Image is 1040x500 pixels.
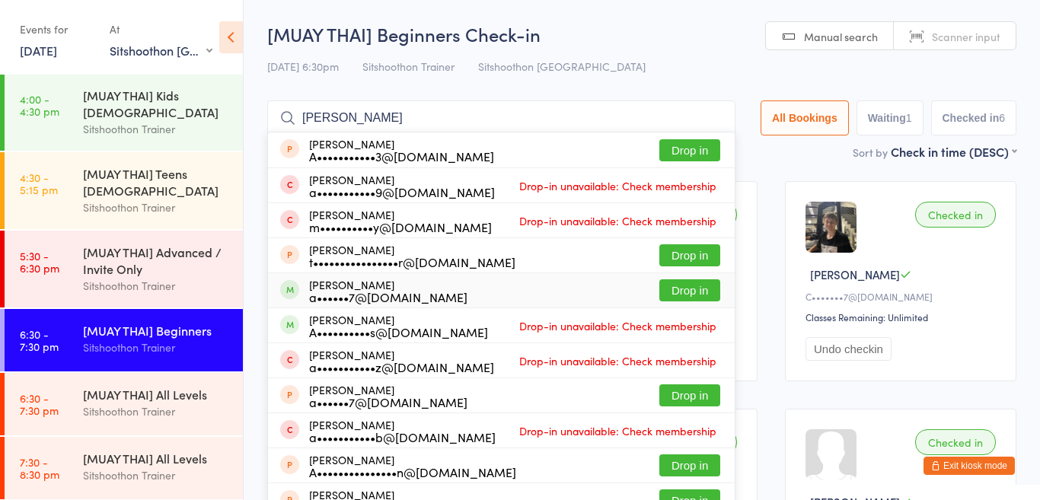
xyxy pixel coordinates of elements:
div: [MUAY THAI] Beginners [83,322,230,339]
span: Drop-in unavailable: Check membership [515,349,720,372]
a: [DATE] [20,42,57,59]
div: Sitshoothon Trainer [83,277,230,295]
span: Sitshoothon Trainer [362,59,455,74]
div: [PERSON_NAME] [309,209,492,233]
div: [PERSON_NAME] [309,174,495,198]
div: Checked in [915,202,996,228]
div: [PERSON_NAME] [309,384,467,408]
div: a••••••7@[DOMAIN_NAME] [309,291,467,303]
button: All Bookings [761,100,849,135]
div: At [110,17,212,42]
button: Drop in [659,244,720,266]
div: Check in time (DESC) [891,143,1016,160]
button: Exit kiosk mode [924,457,1015,475]
input: Search [267,100,735,135]
button: Drop in [659,279,720,301]
time: 5:30 - 6:30 pm [20,250,59,274]
button: Drop in [659,384,720,406]
a: 4:00 -4:30 pm[MUAY THAI] Kids [DEMOGRAPHIC_DATA]Sitshoothon Trainer [5,74,243,151]
div: A•••••••••••••••n@[DOMAIN_NAME] [309,466,516,478]
a: 7:30 -8:30 pm[MUAY THAI] All LevelsSitshoothon Trainer [5,437,243,499]
time: 6:30 - 7:30 pm [20,392,59,416]
div: A•••••••••••3@[DOMAIN_NAME] [309,150,494,162]
label: Sort by [853,145,888,160]
div: Classes Remaining: Unlimited [806,311,1000,323]
span: Drop-in unavailable: Check membership [515,314,720,337]
span: Sitshoothon [GEOGRAPHIC_DATA] [478,59,646,74]
div: [PERSON_NAME] [309,279,467,303]
button: Checked in6 [931,100,1017,135]
a: 6:30 -7:30 pm[MUAY THAI] BeginnersSitshoothon Trainer [5,309,243,371]
div: A••••••••••s@[DOMAIN_NAME] [309,326,488,338]
span: Drop-in unavailable: Check membership [515,419,720,442]
div: [MUAY THAI] All Levels [83,386,230,403]
a: 5:30 -6:30 pm[MUAY THAI] Advanced / Invite OnlySitshoothon Trainer [5,231,243,307]
div: [MUAY THAI] All Levels [83,450,230,467]
div: a•••••••••••b@[DOMAIN_NAME] [309,431,496,443]
div: a••••••7@[DOMAIN_NAME] [309,396,467,408]
button: Drop in [659,454,720,476]
span: Drop-in unavailable: Check membership [515,209,720,232]
span: [PERSON_NAME] [810,266,900,282]
a: 6:30 -7:30 pm[MUAY THAI] All LevelsSitshoothon Trainer [5,373,243,435]
div: [PERSON_NAME] [309,314,488,338]
div: 6 [999,112,1005,124]
time: 4:00 - 4:30 pm [20,93,59,117]
div: Sitshoothon Trainer [83,339,230,356]
div: m••••••••••y@[DOMAIN_NAME] [309,221,492,233]
button: Waiting1 [857,100,924,135]
button: Undo checkin [806,337,892,361]
div: [MUAY THAI] Kids [DEMOGRAPHIC_DATA] [83,87,230,120]
div: Sitshoothon Trainer [83,467,230,484]
div: t••••••••••••••••r@[DOMAIN_NAME] [309,256,515,268]
div: Events for [20,17,94,42]
h2: [MUAY THAI] Beginners Check-in [267,21,1016,46]
div: Sitshoothon Trainer [83,199,230,216]
button: Drop in [659,139,720,161]
time: 6:30 - 7:30 pm [20,328,59,352]
div: [MUAY THAI] Advanced / Invite Only [83,244,230,277]
div: a•••••••••••z@[DOMAIN_NAME] [309,361,494,373]
div: a•••••••••••9@[DOMAIN_NAME] [309,186,495,198]
div: [PERSON_NAME] [309,454,516,478]
span: Manual search [804,29,878,44]
a: 4:30 -5:15 pm[MUAY THAI] Teens [DEMOGRAPHIC_DATA]Sitshoothon Trainer [5,152,243,229]
time: 4:30 - 5:15 pm [20,171,58,196]
div: [MUAY THAI] Teens [DEMOGRAPHIC_DATA] [83,165,230,199]
div: [PERSON_NAME] [309,138,494,162]
time: 7:30 - 8:30 pm [20,456,59,480]
div: [PERSON_NAME] [309,419,496,443]
div: C•••••••7@[DOMAIN_NAME] [806,290,1000,303]
div: Sitshoothon Trainer [83,120,230,138]
div: Sitshoothon [GEOGRAPHIC_DATA] [110,42,212,59]
span: Drop-in unavailable: Check membership [515,174,720,197]
div: 1 [906,112,912,124]
span: [DATE] 6:30pm [267,59,339,74]
img: image1745825611.png [806,202,857,253]
div: [PERSON_NAME] [309,244,515,268]
div: Sitshoothon Trainer [83,403,230,420]
span: Scanner input [932,29,1000,44]
div: Checked in [915,429,996,455]
div: [PERSON_NAME] [309,349,494,373]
